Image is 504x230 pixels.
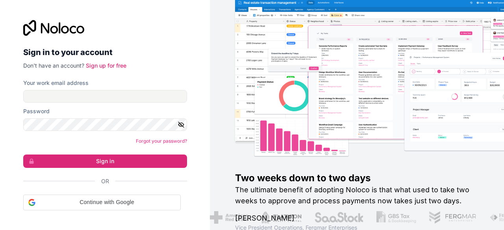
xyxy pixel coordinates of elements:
h1: Two weeks down to two days [235,172,479,184]
a: Sign up for free [86,62,126,69]
button: Sign in [23,155,187,168]
input: Password [23,118,187,131]
span: Continue with Google [39,198,176,206]
span: Don't have an account? [23,62,84,69]
div: Continue with Google [23,195,181,210]
h2: Sign in to your account [23,45,187,59]
input: Email address [23,90,187,103]
label: Your work email address [23,79,89,87]
img: /assets/american-red-cross-BAupjrZR.png [210,211,248,224]
h2: The ultimate benefit of adopting Noloco is that what used to take two weeks to approve and proces... [235,184,479,206]
span: Or [101,177,109,185]
a: Forgot your password? [136,138,187,144]
label: Password [23,107,50,115]
h1: [PERSON_NAME] [235,213,479,224]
